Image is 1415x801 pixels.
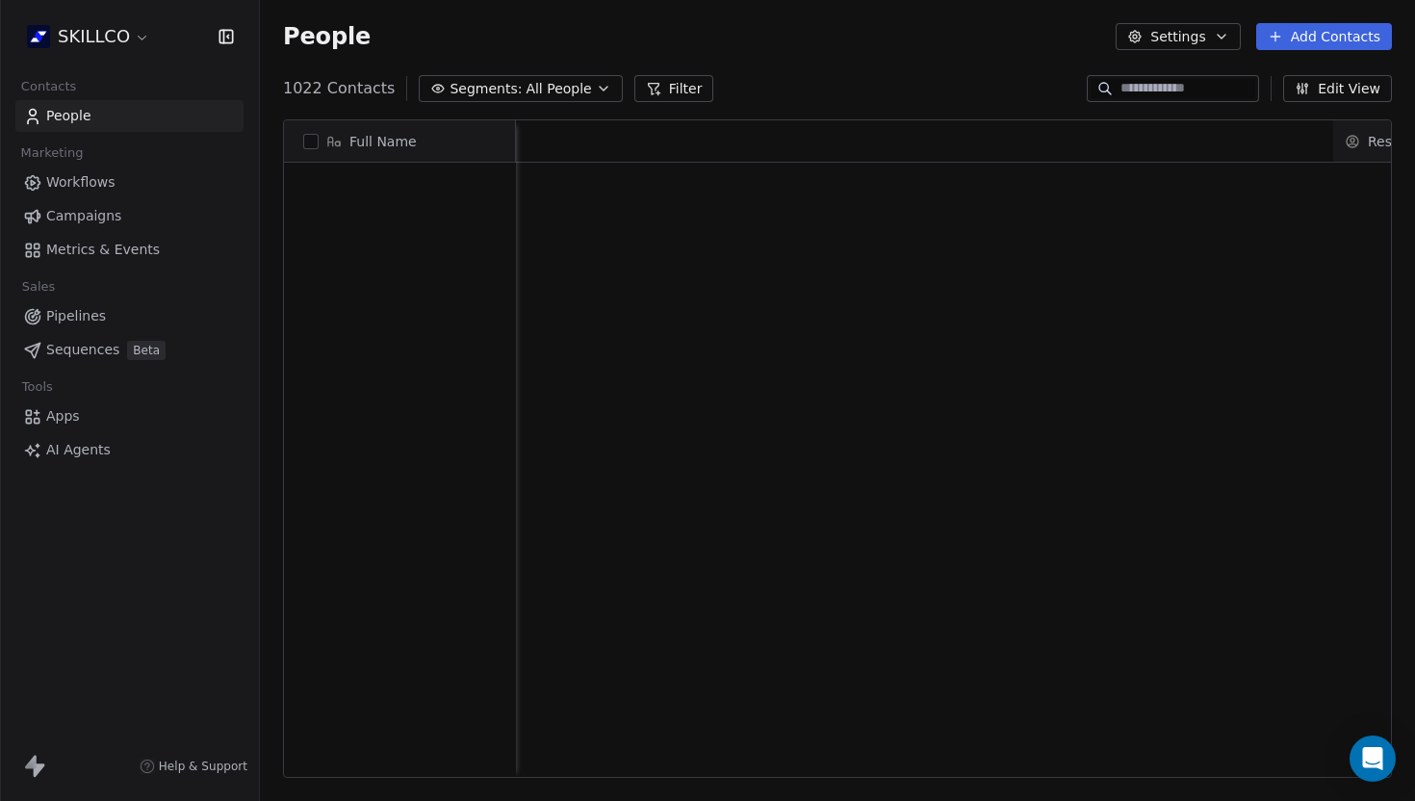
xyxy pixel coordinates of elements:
[1116,23,1240,50] button: Settings
[1256,23,1392,50] button: Add Contacts
[46,106,91,126] span: People
[46,440,111,460] span: AI Agents
[27,25,50,48] img: Skillco%20logo%20icon%20(2).png
[46,340,119,360] span: Sequences
[450,79,522,99] span: Segments:
[15,334,244,366] a: SequencesBeta
[13,72,85,101] span: Contacts
[283,22,371,51] span: People
[349,132,417,151] span: Full Name
[46,240,160,260] span: Metrics & Events
[46,206,121,226] span: Campaigns
[58,24,130,49] span: SKILLCO
[15,434,244,466] a: AI Agents
[13,139,91,168] span: Marketing
[15,167,244,198] a: Workflows
[46,406,80,426] span: Apps
[15,300,244,332] a: Pipelines
[23,20,154,53] button: SKILLCO
[159,759,247,774] span: Help & Support
[15,234,244,266] a: Metrics & Events
[1350,736,1396,782] div: Open Intercom Messenger
[140,759,247,774] a: Help & Support
[15,100,244,132] a: People
[13,272,64,301] span: Sales
[127,341,166,360] span: Beta
[634,75,714,102] button: Filter
[284,163,516,779] div: grid
[15,200,244,232] a: Campaigns
[15,400,244,432] a: Apps
[526,79,591,99] span: All People
[283,77,395,100] span: 1022 Contacts
[46,172,116,193] span: Workflows
[46,306,106,326] span: Pipelines
[1283,75,1392,102] button: Edit View
[13,373,61,401] span: Tools
[284,120,515,162] div: Full Name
